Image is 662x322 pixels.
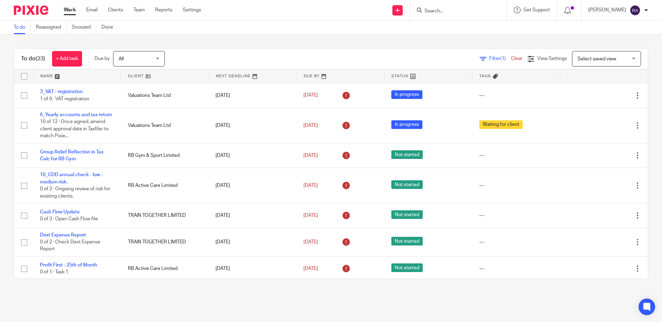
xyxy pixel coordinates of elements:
span: 0 of 2 · Ongoing review of risk for existing clients. [40,187,110,199]
span: Not started [391,210,423,219]
span: In progress [391,120,422,129]
span: [DATE] [303,213,318,218]
span: In progress [391,90,422,99]
a: 10_CDD annual check - low - medium risk. [40,172,103,184]
td: [DATE] [209,203,297,228]
td: [DATE] [209,83,297,108]
span: Waiting for client [479,120,523,129]
span: 10 of 12 · Once signed, amend client approval date in Taxfiler to match Pixie... [40,120,109,139]
div: --- [479,92,553,99]
span: 0 of 3 · Open Cash Flow file [40,217,98,222]
a: 3_VAT - registration [40,89,83,94]
a: Settings [183,7,201,13]
td: Valuations Team Ltd [121,83,209,108]
a: Reports [155,7,172,13]
span: Not started [391,180,423,189]
a: To do [14,21,31,34]
span: [DATE] [303,153,318,158]
a: Dext Expense Report [40,233,86,238]
div: --- [479,265,553,272]
div: --- [479,182,553,189]
a: Cash Flow Update [40,210,80,214]
span: [DATE] [303,93,318,98]
a: Work [64,7,76,13]
span: [DATE] [303,240,318,244]
a: Done [101,21,118,34]
td: [DATE] [209,108,297,143]
td: [DATE] [209,256,297,281]
span: 1 of 6 · VAT registration [40,97,89,101]
span: (1) [500,56,506,61]
span: Select saved view [578,57,616,61]
td: TRAIN TOGETHER LIMITED [121,203,209,228]
td: RB Gym & Sport Limited [121,143,209,168]
span: 0 of 2 · Check Dext Expense Report [40,240,100,252]
td: RB Active Care Limited [121,168,209,203]
span: View Settings [537,56,567,61]
p: Due by [94,55,110,62]
span: Filter [489,56,511,61]
img: Pixie [14,6,48,15]
a: Email [86,7,98,13]
td: [DATE] [209,228,297,256]
span: Tags [479,74,491,78]
a: 6_Yearly accounts and tax return [40,112,112,117]
img: svg%3E [630,5,641,16]
span: 0 of 1 · Task 1 [40,270,68,274]
a: Group Relief Reflection in Tax Calc for RB Gym [40,150,103,161]
span: All [119,57,124,61]
span: [DATE] [303,123,318,128]
span: [DATE] [303,266,318,271]
span: (23) [36,56,45,61]
span: Not started [391,237,423,245]
a: Clients [108,7,123,13]
td: [DATE] [209,168,297,203]
td: [DATE] [209,143,297,168]
p: [PERSON_NAME] [588,7,626,13]
h1: To do [21,55,45,62]
td: Valuations Team Ltd [121,108,209,143]
input: Search [424,8,486,14]
td: RB Active Care Limited [121,256,209,281]
div: --- [479,152,553,159]
div: --- [479,212,553,219]
a: Reassigned [36,21,67,34]
span: Not started [391,263,423,272]
a: Clear [511,56,522,61]
span: Get Support [523,8,550,12]
a: Team [133,7,145,13]
div: --- [479,239,553,245]
a: + Add task [52,51,82,67]
span: Not started [391,150,423,159]
span: [DATE] [303,183,318,188]
a: Profit First - 25th of Month [40,263,97,268]
a: Snoozed [72,21,96,34]
td: TRAIN TOGETHER LIMITED [121,228,209,256]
